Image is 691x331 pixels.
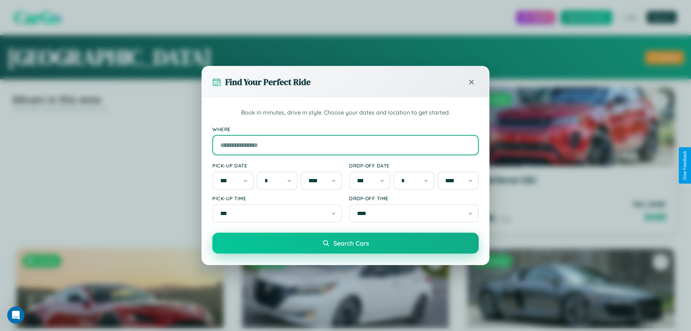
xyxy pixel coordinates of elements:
[212,195,342,201] label: Pick-up Time
[212,126,479,132] label: Where
[225,76,311,88] h3: Find Your Perfect Ride
[212,162,342,169] label: Pick-up Date
[212,233,479,254] button: Search Cars
[349,162,479,169] label: Drop-off Date
[212,108,479,117] p: Book in minutes, drive in style. Choose your dates and location to get started.
[349,195,479,201] label: Drop-off Time
[333,239,369,247] span: Search Cars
